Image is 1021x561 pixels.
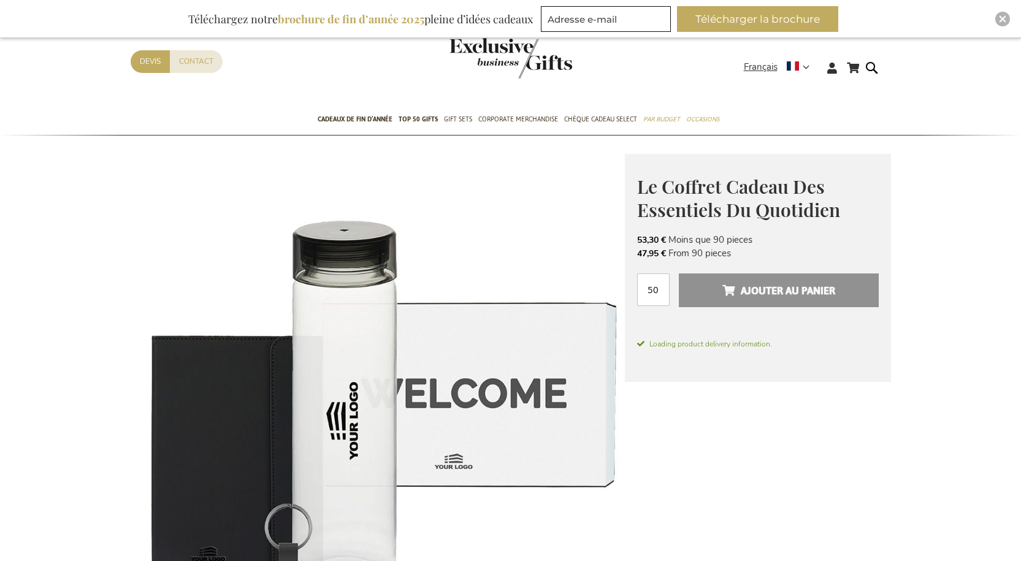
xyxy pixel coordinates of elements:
div: Close [995,12,1010,26]
span: Loading product delivery information. [637,338,879,349]
a: Chèque Cadeau Select [564,105,637,135]
a: Devis [131,50,170,73]
span: Gift Sets [444,113,472,126]
span: 47,95 € [637,248,666,259]
a: Occasions [686,105,719,135]
span: Cadeaux de fin d’année [318,113,392,126]
span: Par budget [643,113,680,126]
span: Chèque Cadeau Select [564,113,637,126]
a: TOP 50 Gifts [399,105,438,135]
a: Contact [170,50,223,73]
input: Qté [637,273,670,306]
img: Exclusive Business gifts logo [449,38,572,78]
span: TOP 50 Gifts [399,113,438,126]
span: Corporate Merchandise [478,113,558,126]
span: Français [744,60,778,74]
li: Moins que 90 pieces [637,233,879,246]
div: Téléchargez notre pleine d’idées cadeaux [183,6,538,32]
span: 53,30 € [637,234,666,246]
span: Occasions [686,113,719,126]
button: Télécharger la brochure [677,6,838,32]
li: From 90 pieces [637,246,879,260]
a: store logo [449,38,511,78]
img: Close [999,15,1006,23]
a: Cadeaux de fin d’année [318,105,392,135]
input: Adresse e-mail [541,6,671,32]
a: Par budget [643,105,680,135]
a: Gift Sets [444,105,472,135]
form: marketing offers and promotions [541,6,675,36]
a: Corporate Merchandise [478,105,558,135]
span: Le Coffret Cadeau Des Essentiels Du Quotidien [637,174,840,223]
b: brochure de fin d’année 2025 [278,12,424,26]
